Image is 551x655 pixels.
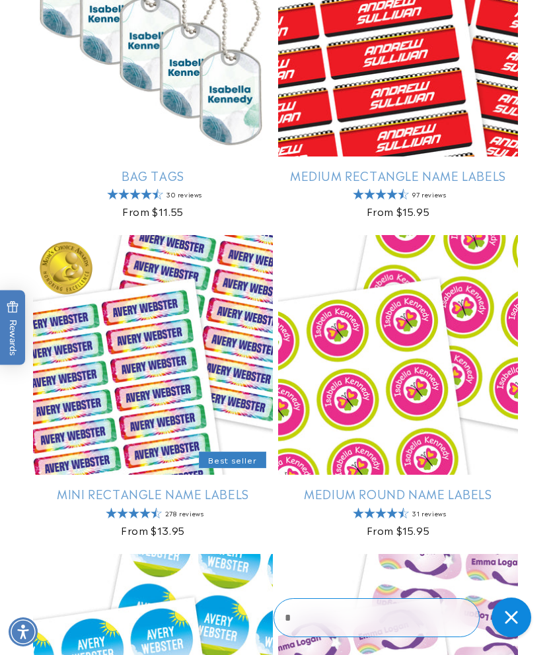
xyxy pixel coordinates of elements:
[7,301,19,356] span: Rewards
[11,549,167,589] iframe: Sign Up via Text for Offers
[274,593,538,642] iframe: Gorgias Floating Chat
[278,486,518,501] a: Medium Round Name Labels
[9,617,38,646] div: Accessibility Menu
[278,168,518,183] a: Medium Rectangle Name Labels
[33,168,273,183] a: Bag Tags
[33,486,273,501] a: Mini Rectangle Name Labels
